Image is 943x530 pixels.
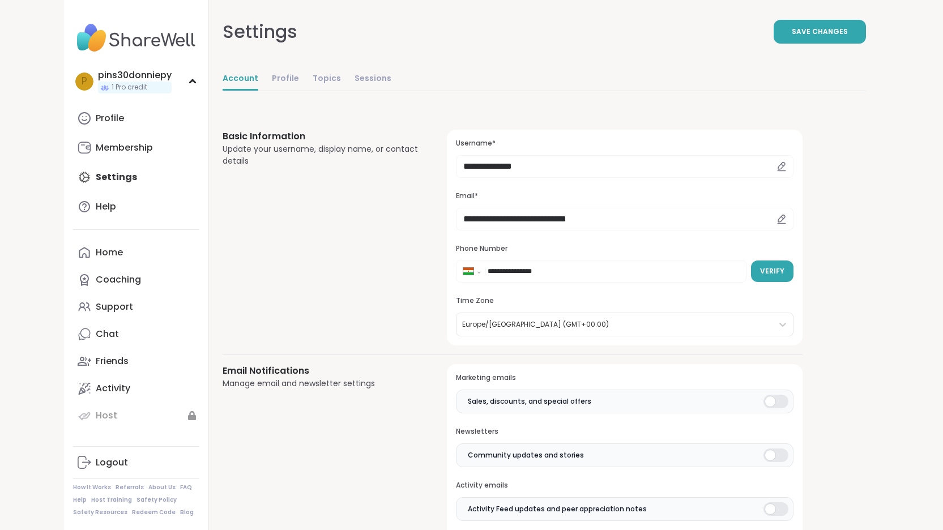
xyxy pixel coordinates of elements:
[223,364,420,378] h3: Email Notifications
[73,508,127,516] a: Safety Resources
[73,484,111,491] a: How It Works
[73,402,199,429] a: Host
[73,134,199,161] a: Membership
[73,375,199,402] a: Activity
[223,130,420,143] h3: Basic Information
[73,105,199,132] a: Profile
[116,484,144,491] a: Referrals
[355,68,391,91] a: Sessions
[468,396,591,407] span: Sales, discounts, and special offers
[96,409,117,422] div: Host
[223,68,258,91] a: Account
[73,348,199,375] a: Friends
[456,296,793,306] h3: Time Zone
[223,143,420,167] div: Update your username, display name, or contact details
[468,504,647,514] span: Activity Feed updates and peer appreciation notes
[223,18,297,45] div: Settings
[456,139,793,148] h3: Username*
[96,301,133,313] div: Support
[96,200,116,213] div: Help
[272,68,299,91] a: Profile
[73,266,199,293] a: Coaching
[456,481,793,490] h3: Activity emails
[98,69,172,82] div: pins30donniepy
[73,18,199,58] img: ShareWell Nav Logo
[751,260,793,282] button: Verify
[792,27,848,37] span: Save Changes
[456,244,793,254] h3: Phone Number
[96,328,119,340] div: Chat
[132,508,176,516] a: Redeem Code
[180,508,194,516] a: Blog
[456,373,793,383] h3: Marketing emails
[73,239,199,266] a: Home
[73,449,199,476] a: Logout
[73,193,199,220] a: Help
[73,496,87,504] a: Help
[112,83,147,92] span: 1 Pro credit
[96,273,141,286] div: Coaching
[96,142,153,154] div: Membership
[148,484,176,491] a: About Us
[456,191,793,201] h3: Email*
[91,496,132,504] a: Host Training
[96,246,123,259] div: Home
[760,266,784,276] span: Verify
[96,456,128,469] div: Logout
[136,496,177,504] a: Safety Policy
[313,68,341,91] a: Topics
[223,378,420,390] div: Manage email and newsletter settings
[774,20,866,44] button: Save Changes
[456,427,793,437] h3: Newsletters
[96,355,129,367] div: Friends
[73,293,199,320] a: Support
[82,74,87,89] span: p
[96,382,130,395] div: Activity
[468,450,584,460] span: Community updates and stories
[180,484,192,491] a: FAQ
[96,112,124,125] div: Profile
[73,320,199,348] a: Chat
